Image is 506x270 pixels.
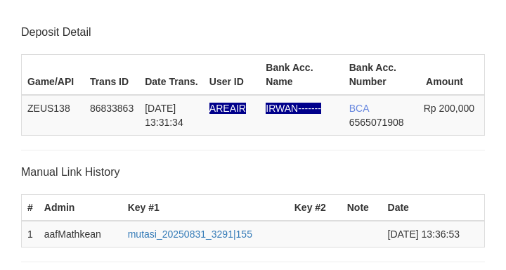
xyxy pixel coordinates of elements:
[22,195,39,221] th: #
[39,195,122,221] th: Admin
[22,95,84,136] td: ZEUS138
[84,95,139,136] td: 86833863
[209,103,246,114] span: Nama rekening ada tanda titik/strip, harap diedit
[289,195,342,221] th: Key #2
[349,117,404,128] span: Copy 6565071908 to clipboard
[418,54,485,95] th: Amount
[22,54,84,95] th: Game/API
[349,103,369,114] span: BCA
[260,54,343,95] th: Bank Acc. Name
[344,54,418,95] th: Bank Acc. Number
[22,221,39,247] td: 1
[128,229,252,240] a: mutasi_20250831_3291|155
[382,195,485,221] th: Date
[21,165,485,180] p: Manual Link History
[21,25,485,40] p: Deposit Detail
[342,195,382,221] th: Note
[139,54,204,95] th: Date Trans.
[122,195,289,221] th: Key #1
[84,54,139,95] th: Trans ID
[382,221,485,247] td: [DATE] 13:36:53
[266,103,321,114] span: Nama rekening ada tanda titik/strip, harap diedit
[39,221,122,247] td: aafMathkean
[145,103,183,128] span: [DATE] 13:31:34
[204,54,261,95] th: User ID
[424,103,474,114] span: Rp 200,000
